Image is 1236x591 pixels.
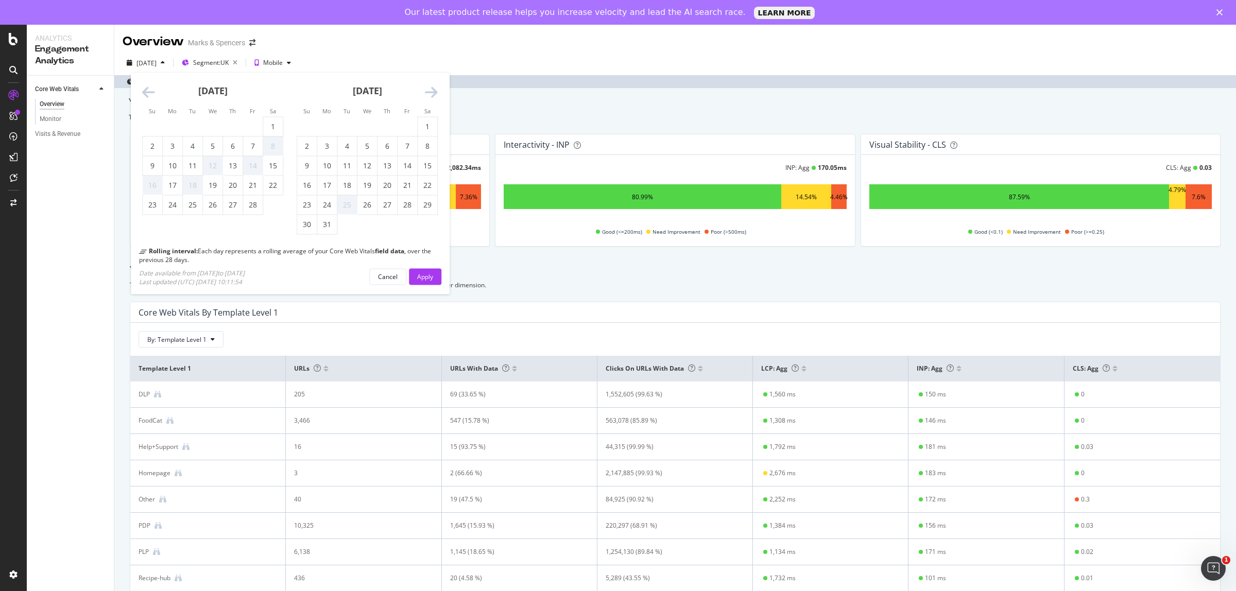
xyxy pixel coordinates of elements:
[769,547,796,557] div: 1,134 ms
[1081,573,1093,583] div: 0.01
[925,442,946,451] div: 181 ms
[925,547,946,557] div: 171 ms
[203,200,222,210] div: 26
[785,163,810,172] div: INP: Agg
[297,156,317,176] td: Sunday, March 9, 2025
[129,95,1222,109] div: Your overall site performance
[377,141,397,151] div: 6
[925,521,946,530] div: 156 ms
[297,215,317,234] td: Sunday, March 30, 2025
[294,468,419,478] div: 3
[450,521,575,530] div: 1,645 (15.93 %)
[769,495,796,504] div: 2,252 ms
[263,156,283,176] td: Saturday, February 15, 2025
[203,176,223,195] td: Wednesday, February 19, 2025
[504,140,570,150] div: Interactivity - INP
[405,7,746,18] div: Our latest product release helps you increase velocity and lead the AI search race.
[178,55,242,71] button: Segment:UK
[606,416,730,425] div: 563,078 (85.89 %)
[163,156,183,176] td: Monday, February 10, 2025
[163,195,183,215] td: Monday, February 24, 2025
[163,141,182,151] div: 3
[796,193,817,201] div: 14.54%
[183,161,202,171] div: 11
[149,107,156,115] small: Su
[418,156,438,176] td: Saturday, March 15, 2025
[606,390,730,399] div: 1,552,605 (99.63 %)
[243,195,263,215] td: Friday, February 28, 2025
[35,43,106,67] div: Engagement Analytics
[139,390,150,399] div: DLP
[337,180,357,190] div: 18
[130,281,1221,289] div: To help you identify where to improve your website's user experience, we your Core Web Vitals per...
[974,225,1003,238] span: Good (<0.1)
[183,195,203,215] td: Tuesday, February 25, 2025
[139,277,245,286] div: Last updated (UTC) [DATE] 10:11:54
[1222,556,1230,564] span: 1
[35,84,96,95] a: Core Web Vitals
[263,176,283,195] td: Saturday, February 22, 2025
[40,114,107,125] a: Monitor
[653,225,700,238] span: Need Improvement
[263,60,283,66] div: Mobile
[425,85,438,100] div: Move forward to switch to the next month.
[606,468,730,478] div: 2,147,885 (99.93 %)
[243,176,263,195] td: Friday, February 21, 2025
[606,495,730,504] div: 84,925 (90.92 %)
[925,390,946,399] div: 150 ms
[1071,225,1104,238] span: Poor (>=0.25)
[398,161,417,171] div: 14
[377,176,398,195] td: Thursday, March 20, 2025
[139,331,224,347] button: By: Template Level 1
[203,195,223,215] td: Wednesday, February 26, 2025
[925,468,946,478] div: 183 ms
[163,200,182,210] div: 24
[139,268,245,277] div: Date available from [DATE] to [DATE]
[188,38,245,48] div: Marks & Spencers
[344,107,350,115] small: Tu
[143,176,163,195] td: Not available. Sunday, February 16, 2025
[398,141,417,151] div: 7
[317,141,337,151] div: 3
[193,58,229,67] span: Segment: UK
[243,180,263,190] div: 21
[243,136,263,156] td: Friday, February 7, 2025
[398,156,418,176] td: Friday, March 14, 2025
[243,161,263,171] div: 14
[263,121,283,132] div: 1
[130,263,1221,276] div: Your performance by dimension
[769,442,796,451] div: 1,792 ms
[369,268,406,285] button: Cancel
[143,180,162,190] div: 16
[424,107,431,115] small: Sa
[447,163,481,172] div: 2,082.34 ms
[418,180,437,190] div: 22
[263,180,283,190] div: 22
[35,84,79,95] div: Core Web Vitals
[357,161,377,171] div: 12
[143,136,163,156] td: Sunday, February 2, 2025
[297,195,317,215] td: Sunday, March 23, 2025
[322,107,331,115] small: Mo
[1009,193,1030,201] div: 87.59%
[203,136,223,156] td: Wednesday, February 5, 2025
[357,156,377,176] td: Wednesday, March 12, 2025
[418,161,437,171] div: 15
[769,468,796,478] div: 2,676 ms
[139,364,274,373] span: Template Level 1
[337,161,357,171] div: 11
[297,219,317,230] div: 30
[294,442,419,451] div: 16
[606,547,730,557] div: 1,254,130 (89.84 %)
[398,195,418,215] td: Friday, March 28, 2025
[1073,364,1110,373] span: CLS: Agg
[818,163,847,172] div: 170.05 ms
[761,364,799,373] span: LCP: Agg
[270,107,276,115] small: Sa
[418,176,438,195] td: Saturday, March 22, 2025
[398,180,417,190] div: 21
[223,180,243,190] div: 20
[357,200,377,210] div: 26
[294,364,321,373] span: URLs
[337,156,357,176] td: Tuesday, March 11, 2025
